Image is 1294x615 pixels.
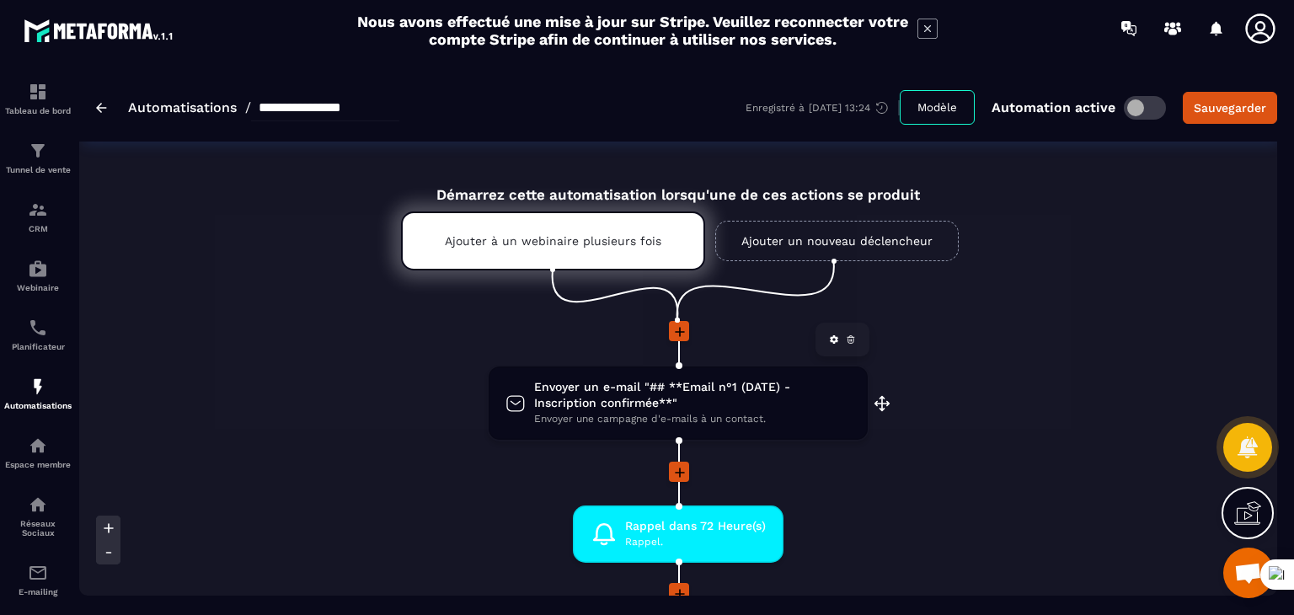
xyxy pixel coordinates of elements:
[746,100,900,115] div: Enregistré à
[28,82,48,102] img: formation
[28,377,48,397] img: automations
[4,550,72,609] a: emailemailE-mailing
[900,90,975,125] button: Modèle
[4,342,72,351] p: Planificateur
[534,379,851,411] span: Envoyer un e-mail "## **Email n°1 (DATE) - Inscription confirmée**"
[4,128,72,187] a: formationformationTunnel de vente
[24,15,175,45] img: logo
[4,587,72,596] p: E-mailing
[625,534,766,550] span: Rappel.
[4,423,72,482] a: automationsautomationsEspace membre
[1194,99,1266,116] div: Sauvegarder
[445,234,661,248] p: Ajouter à un webinaire plusieurs fois
[715,221,959,261] a: Ajouter un nouveau déclencheur
[96,103,107,113] img: arrow
[625,518,766,534] span: Rappel dans 72 Heure(s)
[4,460,72,469] p: Espace membre
[4,187,72,246] a: formationformationCRM
[4,519,72,537] p: Réseaux Sociaux
[28,436,48,456] img: automations
[1223,548,1274,598] a: Ouvrir le chat
[4,224,72,233] p: CRM
[128,99,237,115] a: Automatisations
[28,200,48,220] img: formation
[4,165,72,174] p: Tunnel de vente
[809,102,870,114] p: [DATE] 13:24
[28,495,48,515] img: social-network
[359,167,997,203] div: Démarrez cette automatisation lorsqu'une de ces actions se produit
[4,106,72,115] p: Tableau de bord
[245,99,251,115] span: /
[4,364,72,423] a: automationsautomationsAutomatisations
[4,305,72,364] a: schedulerschedulerPlanificateur
[356,13,909,48] h2: Nous avons effectué une mise à jour sur Stripe. Veuillez reconnecter votre compte Stripe afin de ...
[992,99,1115,115] p: Automation active
[28,141,48,161] img: formation
[28,259,48,279] img: automations
[4,401,72,410] p: Automatisations
[4,69,72,128] a: formationformationTableau de bord
[4,283,72,292] p: Webinaire
[534,411,851,427] span: Envoyer une campagne d'e-mails à un contact.
[4,246,72,305] a: automationsautomationsWebinaire
[28,563,48,583] img: email
[28,318,48,338] img: scheduler
[4,482,72,550] a: social-networksocial-networkRéseaux Sociaux
[1183,92,1277,124] button: Sauvegarder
